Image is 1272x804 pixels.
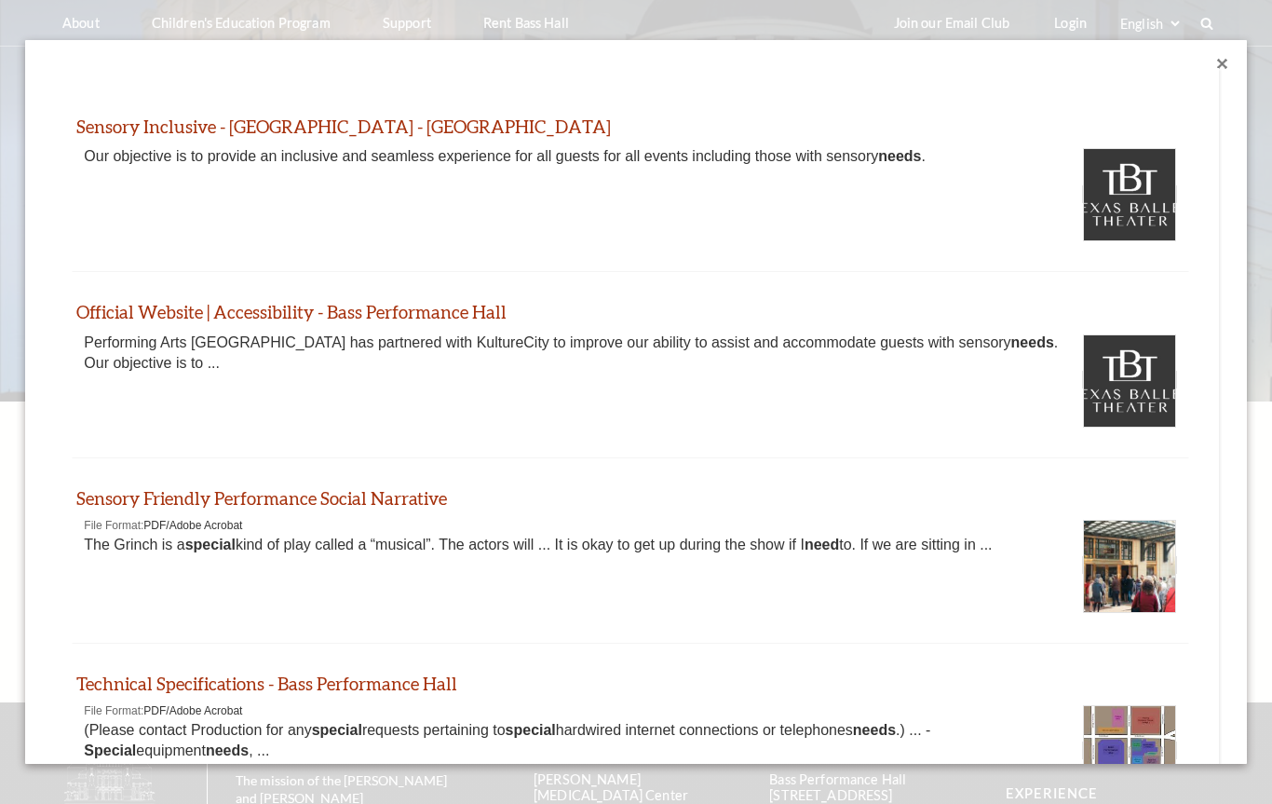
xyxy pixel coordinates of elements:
a: Official Website | Accessibility - Bass Performance Hall [76,301,507,322]
b: needs [1011,334,1054,350]
img: Thumbnail image [1083,334,1176,428]
span: PDF/Adobe Acrobat [143,519,242,532]
div: The Grinch is a kind of play called a “musical”. The actors will ... It is okay to get up during ... [84,535,1176,555]
span: File Format: [84,704,143,717]
a: Sensory Friendly Performance Social Narrative [76,487,447,509]
span: PDF/Adobe Acrobat [143,704,242,717]
div: Performing Arts [GEOGRAPHIC_DATA] has partnered with KultureCity to improve our ability to assist... [84,333,1176,375]
span: File Format: [84,519,143,532]
img: Thumbnail image [1083,705,1176,798]
a: Sensory Inclusive - [GEOGRAPHIC_DATA] - [GEOGRAPHIC_DATA] [76,116,611,137]
b: needs [878,148,921,164]
b: special [185,537,236,552]
b: special [312,722,362,738]
b: needs [206,743,249,758]
a: Technical Specifications - Bass Performance Hall [76,673,457,694]
div: (Please contact Production for any requests pertaining to hardwired internet connections or telep... [84,720,1176,762]
img: Thumbnail image [1083,148,1176,241]
img: Thumbnail image [1083,520,1176,613]
b: special [506,722,556,738]
b: Special [84,743,136,758]
div: Our objective is to provide an inclusive and seamless experience for all guests for all events in... [84,146,1176,167]
b: need [805,537,839,552]
b: needs [853,722,896,738]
